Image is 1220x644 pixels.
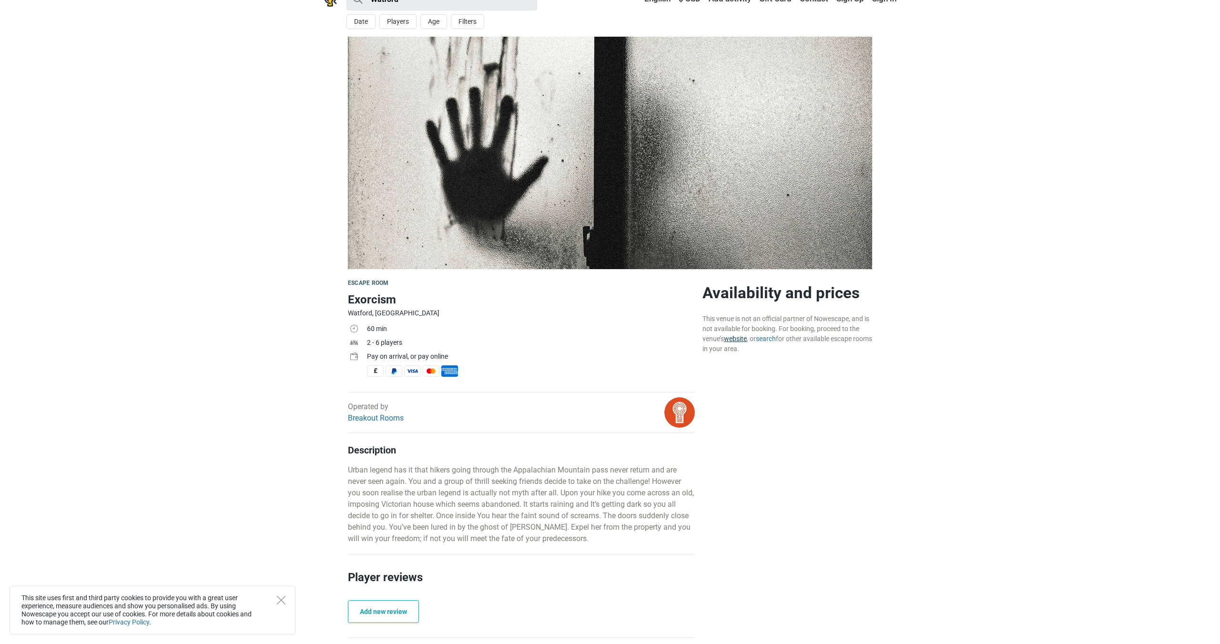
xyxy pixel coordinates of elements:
a: Add new review [348,600,419,623]
div: Operated by [348,401,404,424]
button: Players [379,14,417,29]
h2: Player reviews [348,569,695,600]
span: Cash [367,365,384,377]
div: Pay on arrival, or pay online [367,352,695,362]
img: bitmap.png [664,397,695,428]
div: Watford, [GEOGRAPHIC_DATA] [348,308,695,318]
h2: Availability and prices [702,283,872,302]
a: website [724,335,747,342]
button: Date [346,14,376,29]
td: 60 min [367,323,695,337]
h1: Exorcism [348,291,695,308]
img: Exorcism photo 1 [348,37,872,269]
h4: Description [348,444,695,456]
div: This site uses first and third party cookies to provide you with a great user experience, measure... [10,586,295,634]
a: Privacy Policy [109,618,149,626]
span: PayPal [386,365,402,377]
button: Close [277,596,285,604]
td: 2 - 6 players [367,337,695,351]
span: American Express [441,365,458,377]
button: Age [420,14,447,29]
p: Urban legend has it that hikers going through the Appalachian Mountain pass never return and are ... [348,464,695,544]
span: MasterCard [423,365,439,377]
span: Escape room [348,280,388,286]
a: Breakout Rooms [348,413,404,423]
div: This venue is not an official partner of Nowescape, and is not available for booking. For booking... [702,314,872,354]
button: Filters [451,14,484,29]
span: Visa [404,365,421,377]
a: search [756,335,776,342]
